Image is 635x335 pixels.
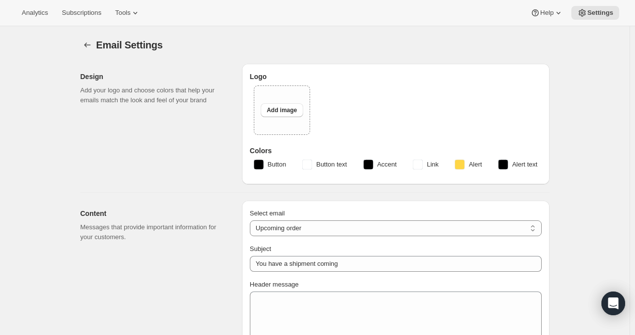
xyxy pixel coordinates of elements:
button: Analytics [16,6,54,20]
span: Add image [267,106,297,114]
button: Link [407,157,444,172]
span: Analytics [22,9,48,17]
div: Open Intercom Messenger [601,292,625,315]
button: Button text [296,157,353,172]
span: Button [268,160,286,169]
h3: Logo [250,72,542,82]
button: Subscriptions [56,6,107,20]
span: Subject [250,245,271,252]
button: Settings [80,38,94,52]
span: Alert [469,160,482,169]
button: Alert text [492,157,543,172]
span: Header message [250,281,299,288]
p: Messages that provide important information for your customers. [80,222,226,242]
span: Tools [115,9,130,17]
p: Add your logo and choose colors that help your emails match the look and feel of your brand [80,85,226,105]
span: Help [540,9,554,17]
h2: Design [80,72,226,82]
span: Alert text [512,160,537,169]
h3: Colors [250,146,542,156]
span: Subscriptions [62,9,101,17]
span: Button text [316,160,347,169]
h2: Content [80,209,226,218]
button: Accent [357,157,403,172]
button: Settings [571,6,619,20]
span: Select email [250,209,285,217]
button: Button [248,157,292,172]
button: Add image [261,103,303,117]
button: Tools [109,6,146,20]
span: Accent [377,160,397,169]
button: Alert [449,157,488,172]
button: Help [524,6,569,20]
span: Email Settings [96,40,163,50]
span: Link [427,160,438,169]
span: Settings [587,9,613,17]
